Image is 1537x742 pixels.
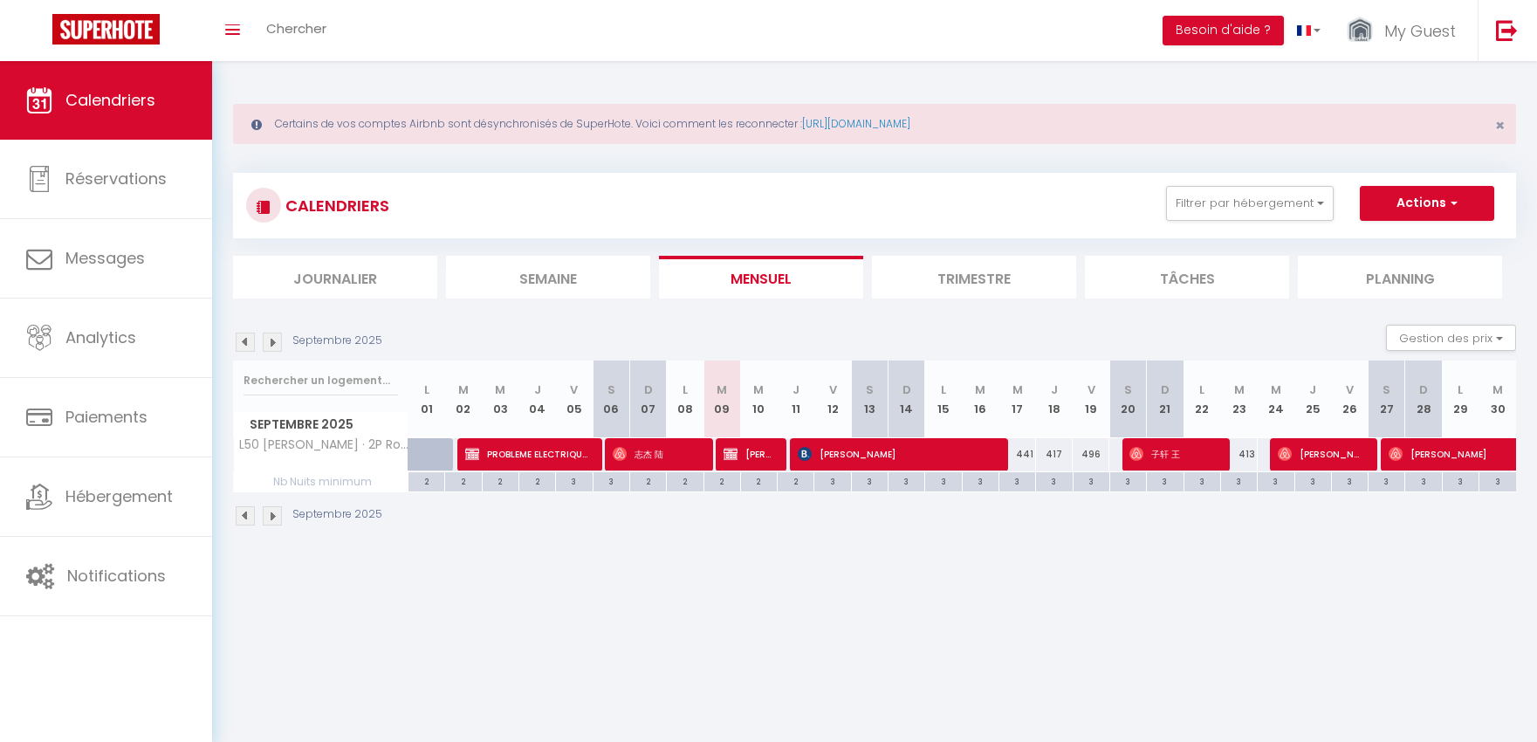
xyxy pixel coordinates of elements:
[724,437,772,471] span: [PERSON_NAME] Propriétaire
[778,472,813,489] div: 2
[408,472,444,489] div: 2
[999,438,1036,471] div: 441
[630,472,666,489] div: 2
[941,381,946,398] abbr: L
[793,381,799,398] abbr: J
[1074,472,1109,489] div: 3
[65,326,136,348] span: Analytics
[1369,472,1404,489] div: 3
[534,381,541,398] abbr: J
[1271,381,1281,398] abbr: M
[244,365,398,396] input: Rechercher un logement...
[1331,361,1368,438] th: 26
[703,361,740,438] th: 09
[1129,437,1215,471] span: 子轩 王
[482,361,518,438] th: 03
[65,168,167,189] span: Réservations
[65,406,148,428] span: Paiements
[1384,20,1456,42] span: My Guest
[1309,381,1316,398] abbr: J
[1220,438,1257,471] div: 413
[798,437,993,471] span: [PERSON_NAME]
[683,381,688,398] abbr: L
[1492,381,1503,398] abbr: M
[1496,19,1518,41] img: logout
[1073,361,1109,438] th: 19
[556,361,593,438] th: 05
[1220,361,1257,438] th: 23
[1347,16,1373,46] img: ...
[281,186,389,225] h3: CALENDRIERS
[52,14,160,45] img: Super Booking
[1184,361,1220,438] th: 22
[1012,381,1023,398] abbr: M
[1278,437,1363,471] span: [PERSON_NAME]
[1221,472,1257,489] div: 3
[1147,361,1184,438] th: 21
[1051,381,1058,398] abbr: J
[266,19,326,38] span: Chercher
[629,361,666,438] th: 07
[1147,472,1183,489] div: 3
[1295,472,1331,489] div: 3
[704,472,740,489] div: 2
[1073,438,1109,471] div: 496
[1166,186,1334,221] button: Filtrer par hébergement
[1298,256,1502,299] li: Planning
[233,104,1516,144] div: Certains de vos comptes Airbnb sont désynchronisés de SuperHote. Voici comment les reconnecter :
[1163,16,1284,45] button: Besoin d'aide ?
[852,472,888,489] div: 3
[1036,472,1072,489] div: 3
[458,381,469,398] abbr: M
[872,256,1076,299] li: Trimestre
[741,472,777,489] div: 2
[778,361,814,438] th: 11
[65,89,155,111] span: Calendriers
[814,472,850,489] div: 3
[1479,361,1516,438] th: 30
[1369,361,1405,438] th: 27
[753,381,764,398] abbr: M
[1109,361,1146,438] th: 20
[1479,472,1516,489] div: 3
[519,472,555,489] div: 2
[1110,472,1146,489] div: 3
[593,361,629,438] th: 06
[613,437,698,471] span: 志杰 陆
[1405,361,1442,438] th: 28
[975,381,985,398] abbr: M
[1234,381,1245,398] abbr: M
[802,116,910,131] a: [URL][DOMAIN_NAME]
[667,361,703,438] th: 08
[1332,472,1368,489] div: 3
[1495,118,1505,134] button: Close
[424,381,429,398] abbr: L
[829,381,837,398] abbr: V
[925,472,961,489] div: 3
[962,361,998,438] th: 16
[465,437,587,471] span: PROBLEME ELECTRIQUE BLOQUEE EN ATTENTE INTERVENTION
[814,361,851,438] th: 12
[1419,381,1428,398] abbr: D
[445,361,482,438] th: 02
[1199,381,1204,398] abbr: L
[1294,361,1331,438] th: 25
[556,472,592,489] div: 3
[963,472,998,489] div: 3
[999,472,1035,489] div: 3
[594,472,629,489] div: 3
[866,381,874,398] abbr: S
[740,361,777,438] th: 10
[925,361,962,438] th: 15
[445,472,481,489] div: 2
[292,506,382,523] p: Septembre 2025
[234,472,408,491] span: Nb Nuits minimum
[607,381,615,398] abbr: S
[483,472,518,489] div: 2
[1184,472,1220,489] div: 3
[1495,114,1505,136] span: ×
[1346,381,1354,398] abbr: V
[1036,361,1073,438] th: 18
[233,256,437,299] li: Journalier
[1443,472,1479,489] div: 3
